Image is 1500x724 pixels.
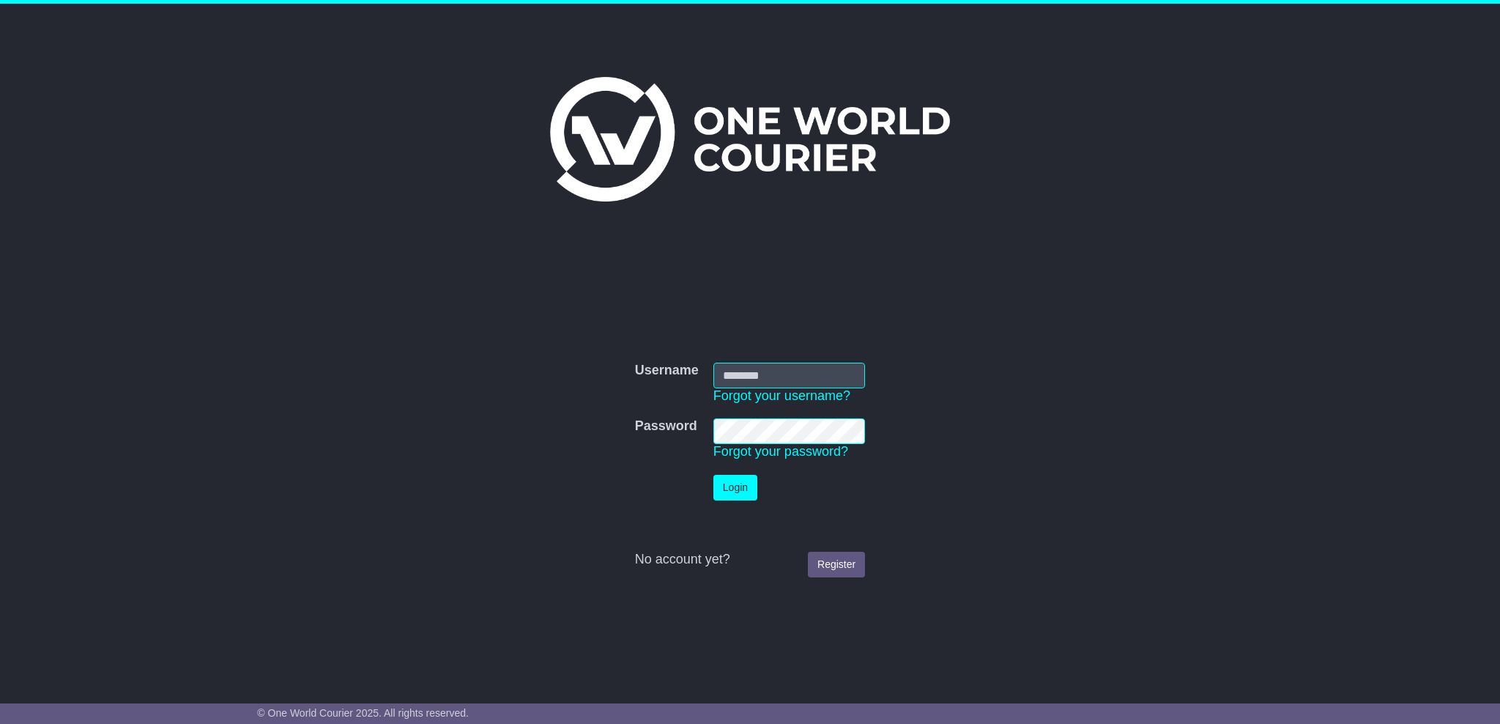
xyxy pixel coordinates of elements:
[635,418,697,435] label: Password
[713,388,850,403] a: Forgot your username?
[635,363,699,379] label: Username
[808,552,865,577] a: Register
[635,552,865,568] div: No account yet?
[257,707,469,719] span: © One World Courier 2025. All rights reserved.
[550,77,950,202] img: One World
[713,475,757,500] button: Login
[713,444,848,459] a: Forgot your password?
